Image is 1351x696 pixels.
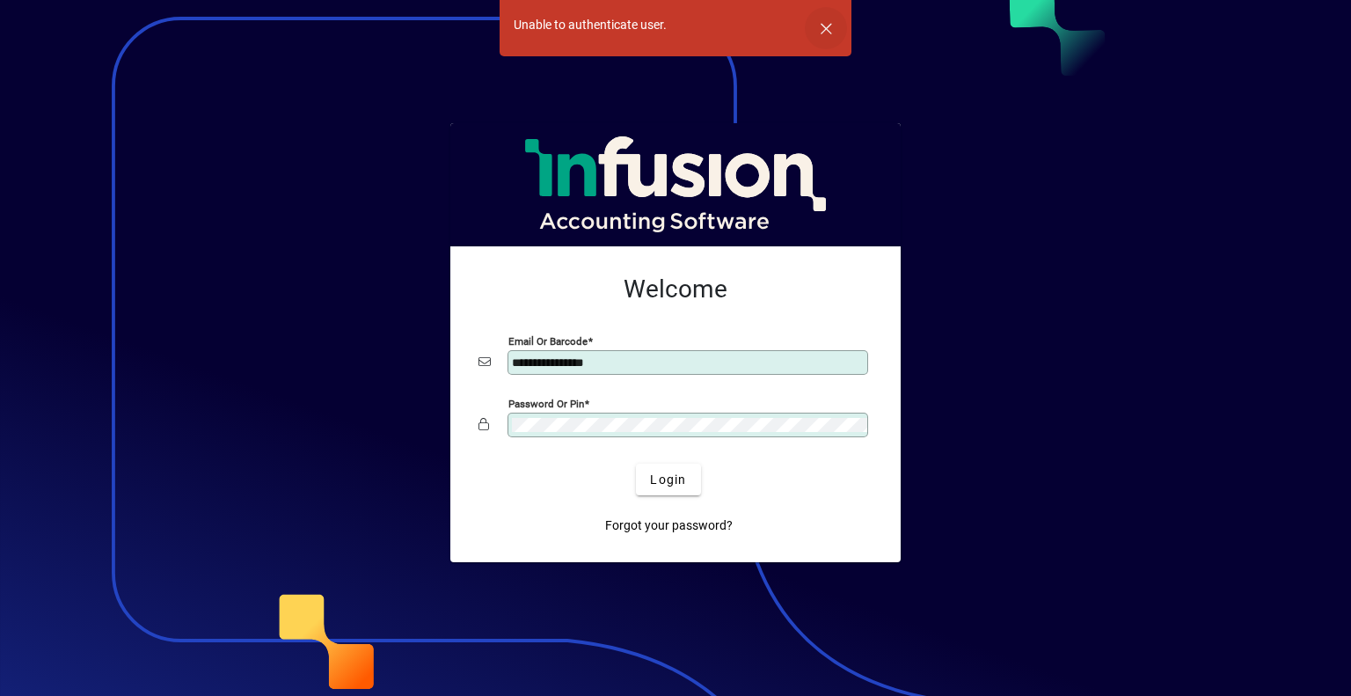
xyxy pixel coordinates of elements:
span: Login [650,471,686,489]
button: Login [636,464,700,495]
mat-label: Email or Barcode [508,335,588,348]
div: Unable to authenticate user. [514,16,667,34]
h2: Welcome [478,275,873,304]
mat-label: Password or Pin [508,398,584,410]
button: Dismiss [805,7,847,49]
span: Forgot your password? [605,517,733,535]
a: Forgot your password? [598,509,740,541]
